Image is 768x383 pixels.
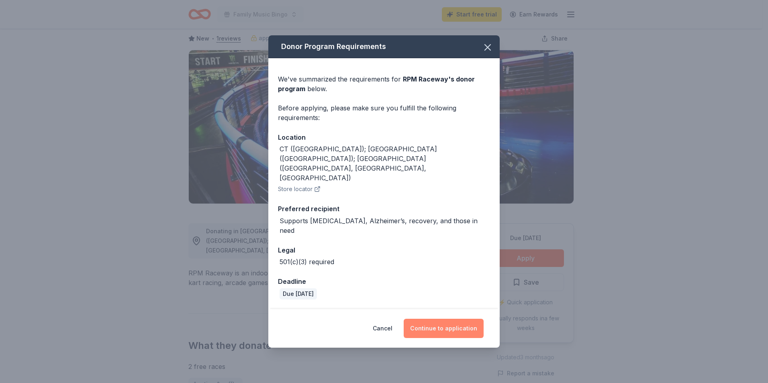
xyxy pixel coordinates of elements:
div: Legal [278,245,490,255]
div: CT ([GEOGRAPHIC_DATA]); [GEOGRAPHIC_DATA] ([GEOGRAPHIC_DATA]); [GEOGRAPHIC_DATA] ([GEOGRAPHIC_DAT... [280,144,490,183]
div: Preferred recipient [278,204,490,214]
div: Location [278,132,490,143]
button: Cancel [373,319,392,338]
div: We've summarized the requirements for below. [278,74,490,94]
div: Deadline [278,276,490,287]
div: 501(c)(3) required [280,257,334,267]
button: Store locator [278,184,321,194]
div: Before applying, please make sure you fulfill the following requirements: [278,103,490,122]
div: Supports [MEDICAL_DATA], Alzheimer’s, recovery, and those in need [280,216,490,235]
div: Due [DATE] [280,288,317,299]
button: Continue to application [404,319,484,338]
div: Donor Program Requirements [268,35,500,58]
